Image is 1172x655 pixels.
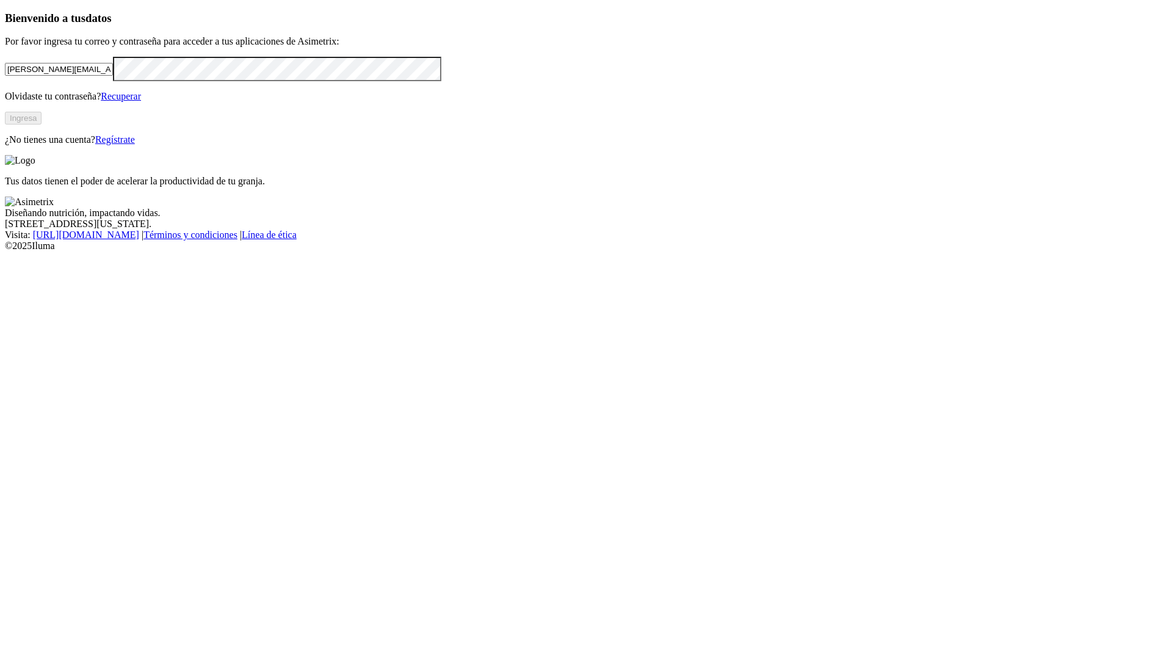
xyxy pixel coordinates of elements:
[242,230,297,240] a: Línea de ética
[5,197,54,208] img: Asimetrix
[5,36,1167,47] p: Por favor ingresa tu correo y contraseña para acceder a tus aplicaciones de Asimetrix:
[5,176,1167,187] p: Tus datos tienen el poder de acelerar la productividad de tu granja.
[5,91,1167,102] p: Olvidaste tu contraseña?
[5,155,35,166] img: Logo
[143,230,237,240] a: Términos y condiciones
[5,112,42,125] button: Ingresa
[5,134,1167,145] p: ¿No tienes una cuenta?
[5,12,1167,25] h3: Bienvenido a tus
[95,134,135,145] a: Regístrate
[5,208,1167,219] div: Diseñando nutrición, impactando vidas.
[5,241,1167,252] div: © 2025 Iluma
[5,230,1167,241] div: Visita : | |
[85,12,112,24] span: datos
[101,91,141,101] a: Recuperar
[5,219,1167,230] div: [STREET_ADDRESS][US_STATE].
[5,63,113,76] input: Tu correo
[33,230,139,240] a: [URL][DOMAIN_NAME]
